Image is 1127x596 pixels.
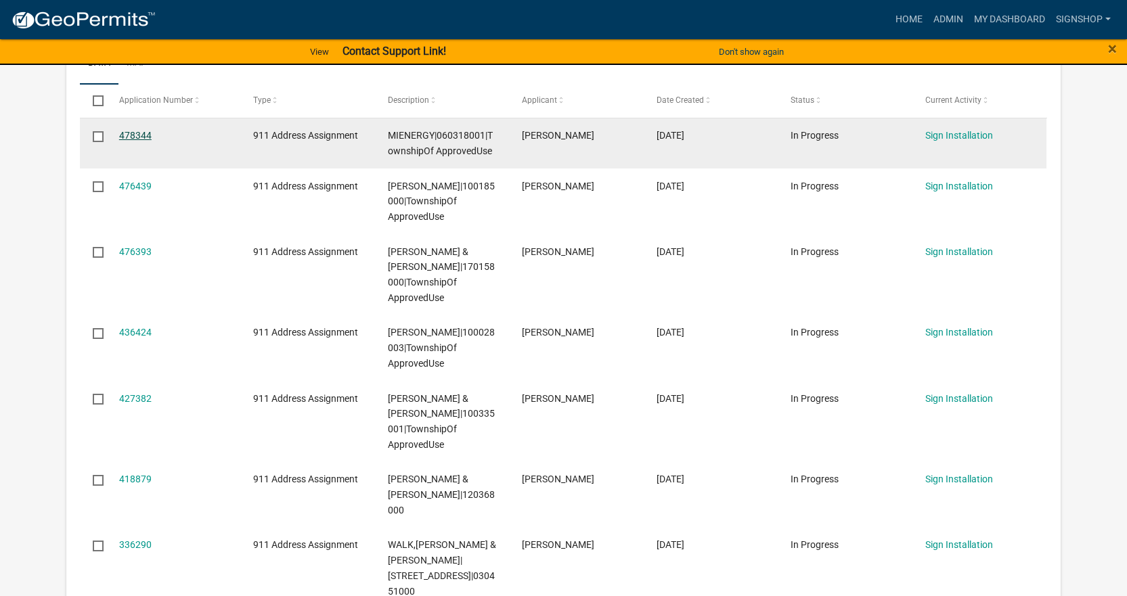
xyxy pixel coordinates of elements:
[522,95,557,105] span: Applicant
[522,130,594,141] span: Michelle Burt
[657,393,684,404] span: 05/28/2025
[119,246,152,257] a: 476393
[342,45,446,58] strong: Contact Support Link!
[925,474,993,484] a: Sign Installation
[522,474,594,484] span: Amelia Meiners
[925,246,993,257] a: Sign Installation
[253,539,358,550] span: 911 Address Assignment
[80,85,106,117] datatable-header-cell: Select
[1108,39,1117,58] span: ×
[791,474,839,484] span: In Progress
[119,95,193,105] span: Application Number
[388,327,495,369] span: VOEGEL,KEITH W|100028003|TownshipOf ApprovedUse
[253,327,358,338] span: 911 Address Assignment
[305,41,334,63] a: View
[388,539,496,596] span: WALK,DAREN & AMY|12568Green Acres Drive|Caledonia|030451000
[1108,41,1117,57] button: Close
[657,539,684,550] span: 11/15/2024
[791,246,839,257] span: In Progress
[1051,7,1116,32] a: Signshop
[119,539,152,550] a: 336290
[657,95,704,105] span: Date Created
[388,130,493,156] span: MIENERGY|060318001|TownshipOf ApprovedUse
[791,130,839,141] span: In Progress
[657,130,684,141] span: 09/15/2025
[509,85,644,117] datatable-header-cell: Applicant
[791,393,839,404] span: In Progress
[644,85,778,117] datatable-header-cell: Date Created
[522,327,594,338] span: Michelle Burt
[253,181,358,191] span: 911 Address Assignment
[791,181,839,191] span: In Progress
[657,327,684,338] span: 06/16/2025
[791,539,839,550] span: In Progress
[253,130,358,141] span: 911 Address Assignment
[657,474,684,484] span: 05/09/2025
[522,539,594,550] span: Amelia Meiners
[119,181,152,191] a: 476439
[925,327,993,338] a: Sign Installation
[253,95,271,105] span: Type
[388,95,429,105] span: Description
[969,7,1051,32] a: My Dashboard
[240,85,375,117] datatable-header-cell: Type
[657,246,684,257] span: 09/10/2025
[375,85,510,117] datatable-header-cell: Description
[928,7,969,32] a: Admin
[388,393,495,450] span: SCHUTTENHELM, LUKE & MIRANDA|100335001|TownshipOf ApprovedUse
[522,181,594,191] span: Michelle Burt
[791,95,814,105] span: Status
[253,393,358,404] span: 911 Address Assignment
[890,7,928,32] a: Home
[119,327,152,338] a: 436424
[522,246,594,257] span: Michelle Burt
[522,393,594,404] span: Amelia Meiners
[925,95,981,105] span: Current Activity
[912,85,1047,117] datatable-header-cell: Current Activity
[119,393,152,404] a: 427382
[388,246,495,303] span: NELSON,TIM & GWEN|170158000|TownshipOf ApprovedUse
[925,181,993,191] a: Sign Installation
[925,539,993,550] a: Sign Installation
[119,130,152,141] a: 478344
[791,327,839,338] span: In Progress
[925,393,993,404] a: Sign Installation
[388,474,495,515] span: PITZER, RANDOLPH & SHERRY LEE|120368000
[388,181,495,223] span: DAVIDSON,MARK|100185000|TownshipOf ApprovedUse
[778,85,912,117] datatable-header-cell: Status
[925,130,993,141] a: Sign Installation
[713,41,789,63] button: Don't show again
[106,85,241,117] datatable-header-cell: Application Number
[253,474,358,484] span: 911 Address Assignment
[253,246,358,257] span: 911 Address Assignment
[657,181,684,191] span: 09/10/2025
[119,474,152,484] a: 418879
